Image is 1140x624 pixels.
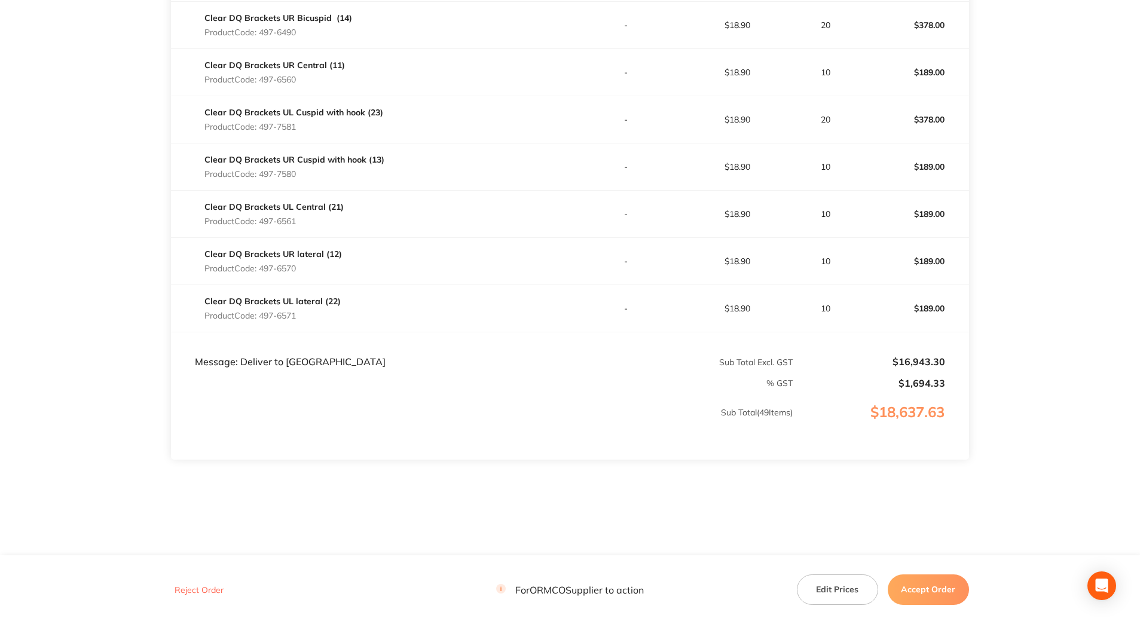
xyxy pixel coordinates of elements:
p: $18.90 [682,115,793,124]
td: Message: Deliver to [GEOGRAPHIC_DATA] [171,332,570,368]
button: Edit Prices [797,574,878,604]
p: $16,943.30 [794,356,945,367]
a: Clear DQ Brackets UL lateral (22) [204,296,341,307]
p: $189.00 [858,200,968,228]
p: $189.00 [858,247,968,276]
p: - [570,20,681,30]
p: Product Code: 497-6571 [204,311,341,320]
p: $189.00 [858,58,968,87]
p: $378.00 [858,105,968,134]
p: For ORMCO Supplier to action [496,584,644,595]
p: Product Code: 497-6490 [204,27,352,37]
p: $18.90 [682,68,793,77]
p: $18.90 [682,20,793,30]
p: $189.00 [858,294,968,323]
a: Clear DQ Brackets UR Bicuspid (14) [204,13,352,23]
p: - [570,68,681,77]
a: Clear DQ Brackets UR Central (11) [204,60,345,71]
p: - [570,304,681,313]
p: $18.90 [682,304,793,313]
p: - [570,115,681,124]
p: $18.90 [682,209,793,219]
button: Reject Order [171,585,227,595]
p: Product Code: 497-7580 [204,169,384,179]
button: Accept Order [888,574,969,604]
a: Clear DQ Brackets UL Central (21) [204,201,344,212]
p: - [570,256,681,266]
p: % GST [172,378,793,388]
p: Product Code: 497-7581 [204,122,383,131]
a: Clear DQ Brackets UR lateral (12) [204,249,342,259]
p: - [570,162,681,172]
a: Clear DQ Brackets UR Cuspid with hook (13) [204,154,384,165]
p: 10 [794,162,857,172]
p: $189.00 [858,152,968,181]
div: Open Intercom Messenger [1087,571,1116,600]
p: 20 [794,20,857,30]
p: 10 [794,256,857,266]
p: 20 [794,115,857,124]
p: $18,637.63 [794,404,968,445]
p: Product Code: 497-6570 [204,264,342,273]
p: 10 [794,304,857,313]
p: $18.90 [682,256,793,266]
p: $18.90 [682,162,793,172]
p: $1,694.33 [794,378,945,389]
p: 10 [794,68,857,77]
p: Sub Total ( 49 Items) [172,408,793,441]
p: 10 [794,209,857,219]
a: Clear DQ Brackets UL Cuspid with hook (23) [204,107,383,118]
p: Sub Total Excl. GST [570,357,793,367]
p: $378.00 [858,11,968,39]
p: Product Code: 497-6561 [204,216,344,226]
p: - [570,209,681,219]
p: Product Code: 497-6560 [204,75,345,84]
